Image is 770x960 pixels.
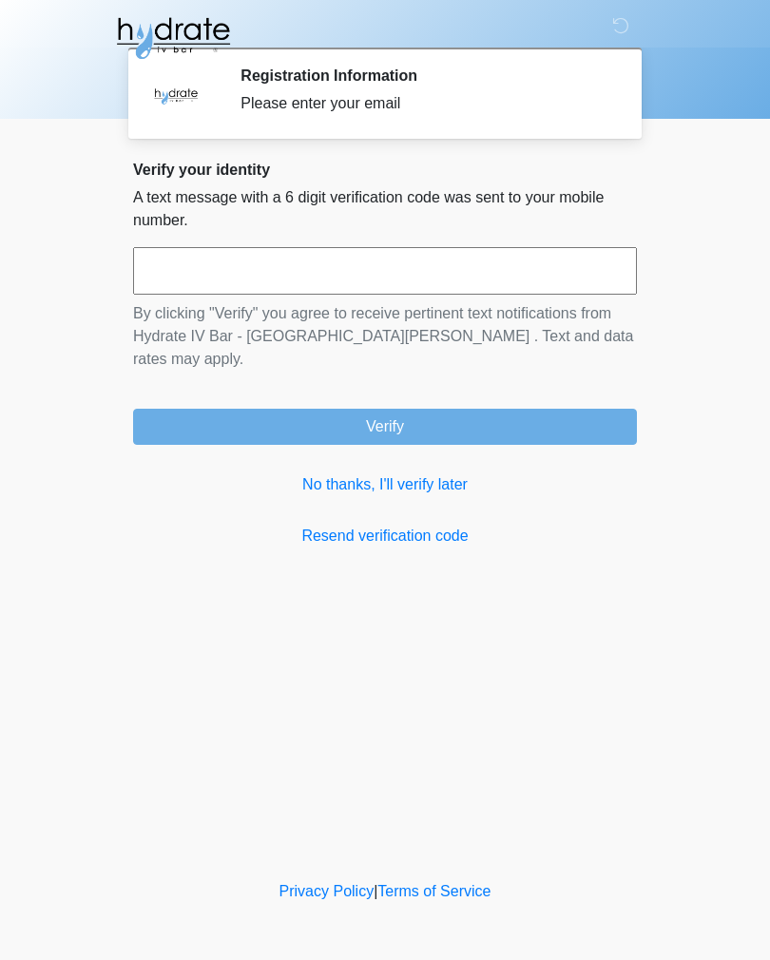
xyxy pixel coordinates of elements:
[147,67,204,124] img: Agent Avatar
[114,14,232,62] img: Hydrate IV Bar - Fort Collins Logo
[133,186,637,232] p: A text message with a 6 digit verification code was sent to your mobile number.
[133,302,637,371] p: By clicking "Verify" you agree to receive pertinent text notifications from Hydrate IV Bar - [GEO...
[279,883,375,899] a: Privacy Policy
[374,883,377,899] a: |
[241,92,608,115] div: Please enter your email
[133,409,637,445] button: Verify
[377,883,491,899] a: Terms of Service
[133,525,637,547] a: Resend verification code
[133,473,637,496] a: No thanks, I'll verify later
[133,161,637,179] h2: Verify your identity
